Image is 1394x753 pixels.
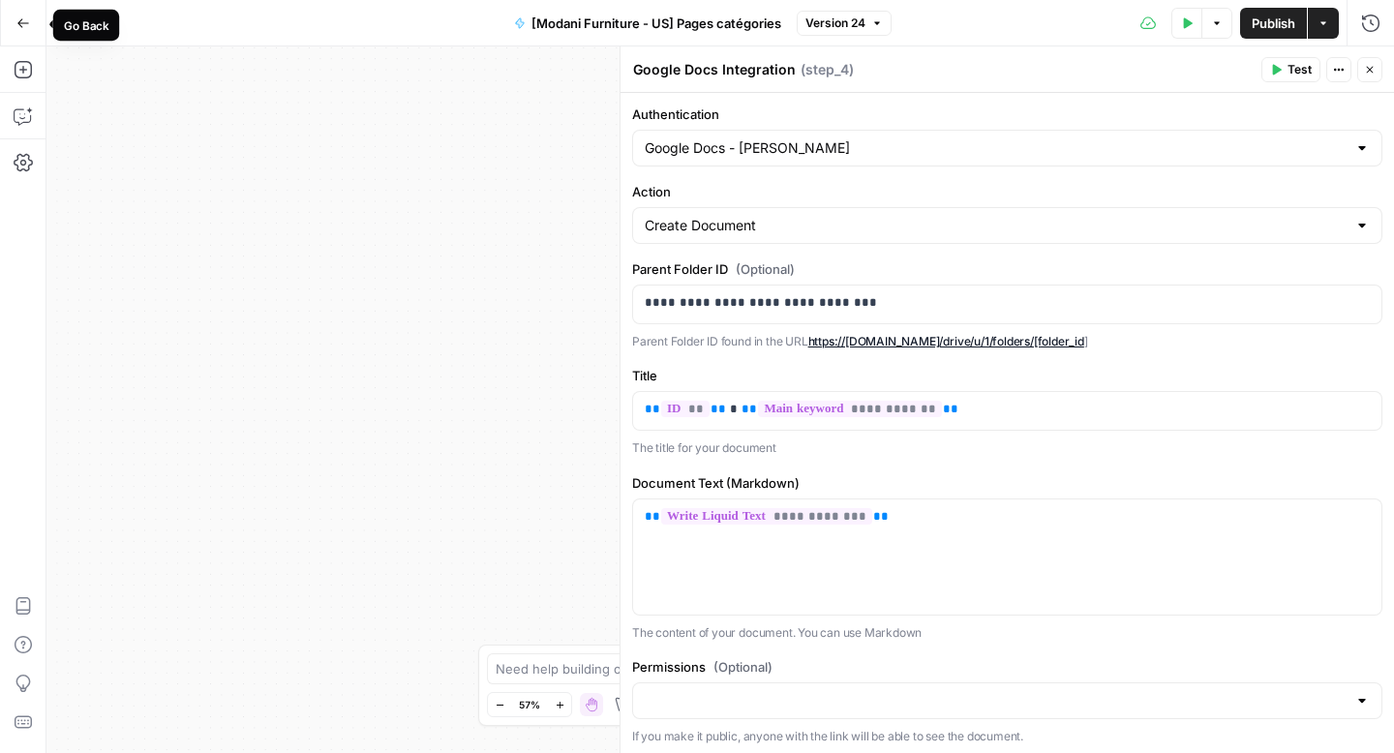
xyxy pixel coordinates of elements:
span: Test [1288,61,1312,78]
label: Permissions [632,657,1382,677]
input: Create Document [645,216,1347,235]
textarea: Google Docs Integration [633,60,796,79]
p: Parent Folder ID found in the URL ] [632,332,1382,351]
label: Title [632,366,1382,385]
span: (Optional) [736,259,795,279]
button: Version 24 [797,11,892,36]
span: Version 24 [805,15,865,32]
label: Document Text (Markdown) [632,473,1382,493]
span: [Modani Furniture - US] Pages catégories [531,14,781,33]
button: Publish [1240,8,1307,39]
button: Test [1261,57,1320,82]
p: The title for your document [632,438,1382,458]
a: https://[DOMAIN_NAME]/drive/u/1/folders/[folder_id [808,334,1084,348]
button: [Modani Furniture - US] Pages catégories [502,8,793,39]
span: Publish [1252,14,1295,33]
span: 57% [519,697,540,712]
label: Authentication [632,105,1382,124]
span: ( step_4 ) [801,60,854,79]
input: Google Docs - Elisa [645,138,1347,158]
label: Parent Folder ID [632,259,1382,279]
p: The content of your document. You can use Markdown [632,623,1382,643]
label: Action [632,182,1382,201]
span: (Optional) [713,657,773,677]
p: If you make it public, anyone with the link will be able to see the document. [632,727,1382,746]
